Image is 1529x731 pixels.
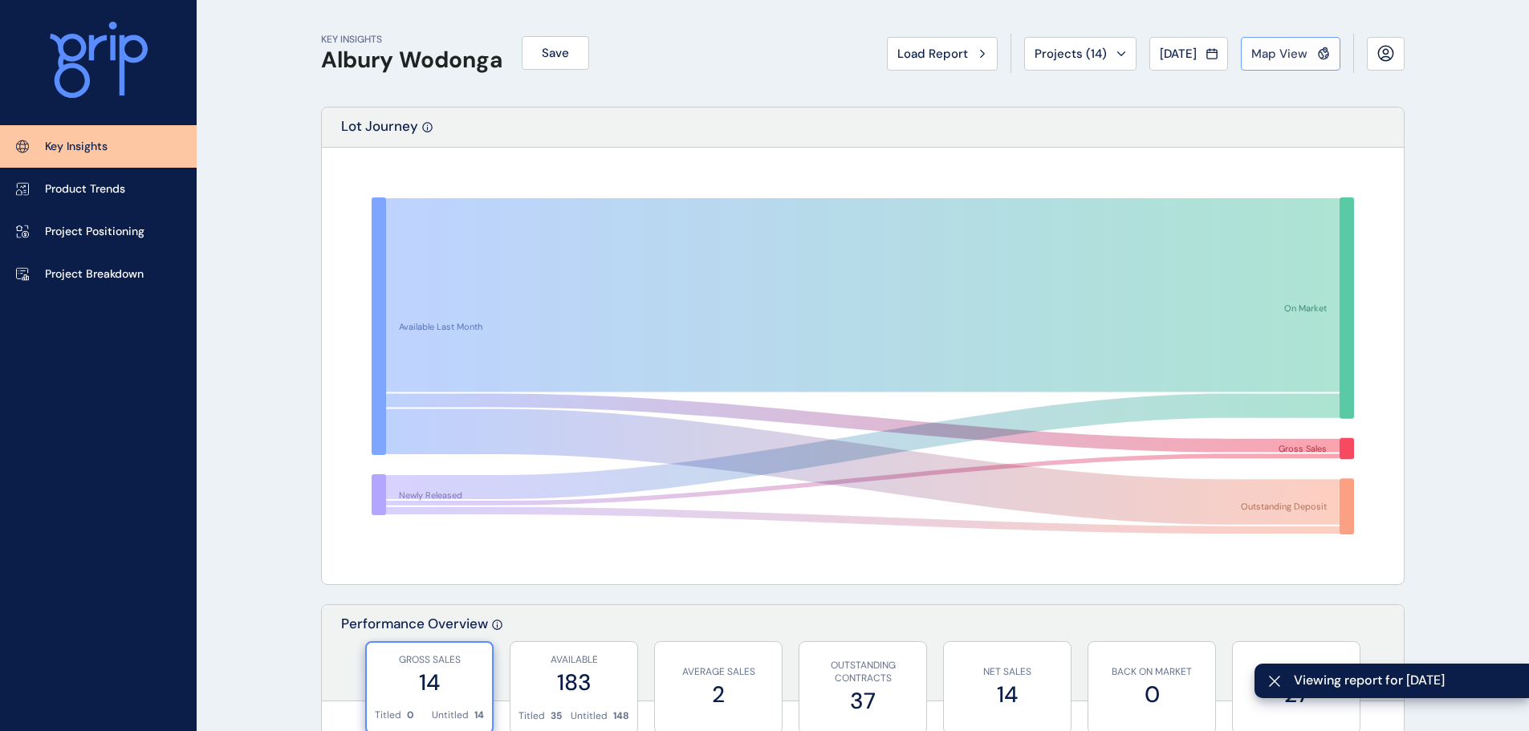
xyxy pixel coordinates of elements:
[1294,672,1516,689] span: Viewing report for [DATE]
[551,709,562,723] p: 35
[1096,665,1207,679] p: BACK ON MARKET
[663,665,774,679] p: AVERAGE SALES
[321,33,502,47] p: KEY INSIGHTS
[375,667,484,698] label: 14
[663,679,774,710] label: 2
[807,659,918,686] p: OUTSTANDING CONTRACTS
[518,667,629,698] label: 183
[45,139,108,155] p: Key Insights
[571,709,608,723] p: Untitled
[952,679,1063,710] label: 14
[474,709,484,722] p: 14
[407,709,413,722] p: 0
[341,615,488,701] p: Performance Overview
[952,665,1063,679] p: NET SALES
[887,37,998,71] button: Load Report
[45,266,144,282] p: Project Breakdown
[375,709,401,722] p: Titled
[1241,679,1352,710] label: 27
[1024,37,1137,71] button: Projects (14)
[518,709,545,723] p: Titled
[45,181,125,197] p: Product Trends
[613,709,629,723] p: 148
[518,653,629,667] p: AVAILABLE
[321,47,502,74] h1: Albury Wodonga
[1241,37,1340,71] button: Map View
[432,709,469,722] p: Untitled
[375,653,484,667] p: GROSS SALES
[897,46,968,62] span: Load Report
[45,224,144,240] p: Project Positioning
[1035,46,1107,62] span: Projects ( 14 )
[522,36,589,70] button: Save
[341,117,418,147] p: Lot Journey
[1241,665,1352,679] p: NEWLY RELEASED
[1149,37,1228,71] button: [DATE]
[542,45,569,61] span: Save
[1160,46,1197,62] span: [DATE]
[1096,679,1207,710] label: 0
[1251,46,1307,62] span: Map View
[807,685,918,717] label: 37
